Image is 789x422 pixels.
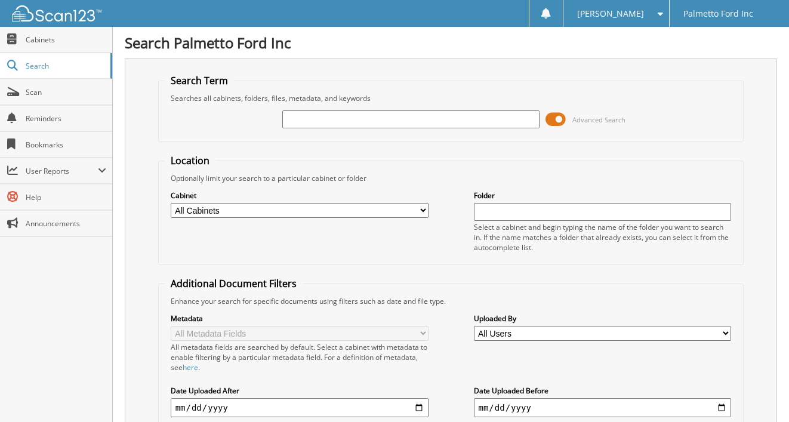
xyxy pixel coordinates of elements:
label: Cabinet [171,190,429,201]
input: end [474,398,732,417]
label: Folder [474,190,732,201]
span: Help [26,192,106,202]
span: Palmetto Ford Inc [683,10,753,17]
span: Bookmarks [26,140,106,150]
a: here [183,362,198,372]
span: Search [26,61,104,71]
div: Searches all cabinets, folders, files, metadata, and keywords [165,93,738,103]
span: Cabinets [26,35,106,45]
span: Scan [26,87,106,97]
div: Optionally limit your search to a particular cabinet or folder [165,173,738,183]
span: Advanced Search [572,115,625,124]
span: Announcements [26,218,106,229]
div: Select a cabinet and begin typing the name of the folder you want to search in. If the name match... [474,222,732,252]
h1: Search Palmetto Ford Inc [125,33,777,53]
label: Uploaded By [474,313,732,324]
legend: Location [165,154,215,167]
img: scan123-logo-white.svg [12,5,101,21]
input: start [171,398,429,417]
legend: Additional Document Filters [165,277,303,290]
label: Date Uploaded Before [474,386,732,396]
div: All metadata fields are searched by default. Select a cabinet with metadata to enable filtering b... [171,342,429,372]
span: User Reports [26,166,98,176]
label: Date Uploaded After [171,386,429,396]
label: Metadata [171,313,429,324]
span: [PERSON_NAME] [577,10,644,17]
div: Enhance your search for specific documents using filters such as date and file type. [165,296,738,306]
legend: Search Term [165,74,234,87]
span: Reminders [26,113,106,124]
